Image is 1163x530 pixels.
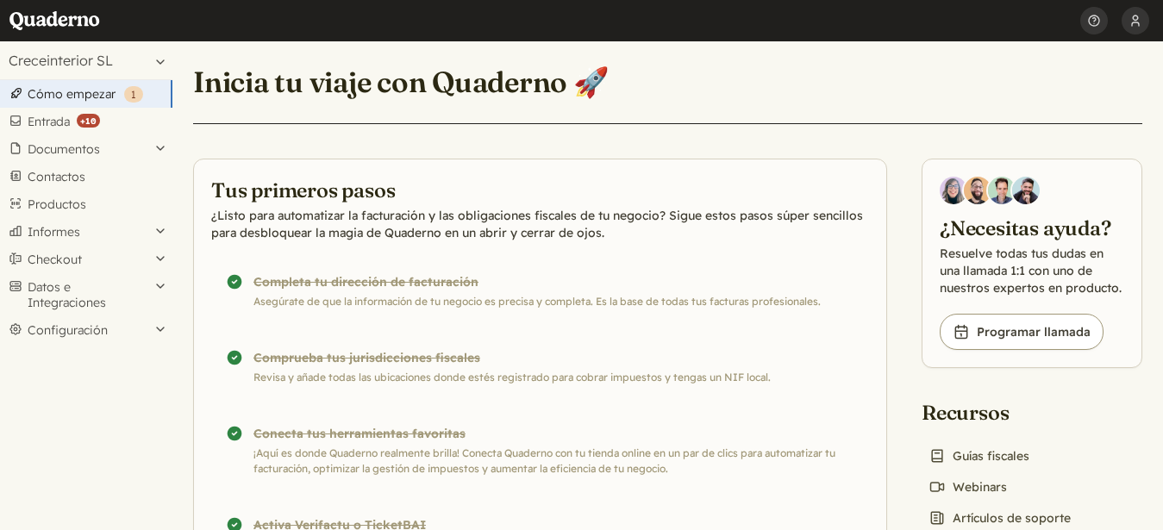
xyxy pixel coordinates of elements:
p: ¿Listo para automatizar la facturación y las obligaciones fiscales de tu negocio? Sigue estos pas... [211,207,869,241]
a: Programar llamada [940,314,1104,350]
img: Javier Rubio, DevRel at Quaderno [1012,177,1040,204]
img: Diana Carrasco, Account Executive at Quaderno [940,177,967,204]
h2: Recursos [922,399,1083,426]
a: Artículos de soporte [922,506,1078,530]
h1: Inicia tu viaje con Quaderno 🚀 [193,64,610,100]
a: Webinars [922,475,1014,499]
strong: +10 [77,114,100,128]
img: Ivo Oltmans, Business Developer at Quaderno [988,177,1016,204]
h2: ¿Necesitas ayuda? [940,215,1124,241]
a: Guías fiscales [922,444,1036,468]
p: Resuelve todas tus dudas en una llamada 1:1 con uno de nuestros expertos en producto. [940,245,1124,296]
span: 1 [131,88,136,101]
h2: Tus primeros pasos [211,177,869,203]
img: Jairo Fumero, Account Executive at Quaderno [964,177,991,204]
